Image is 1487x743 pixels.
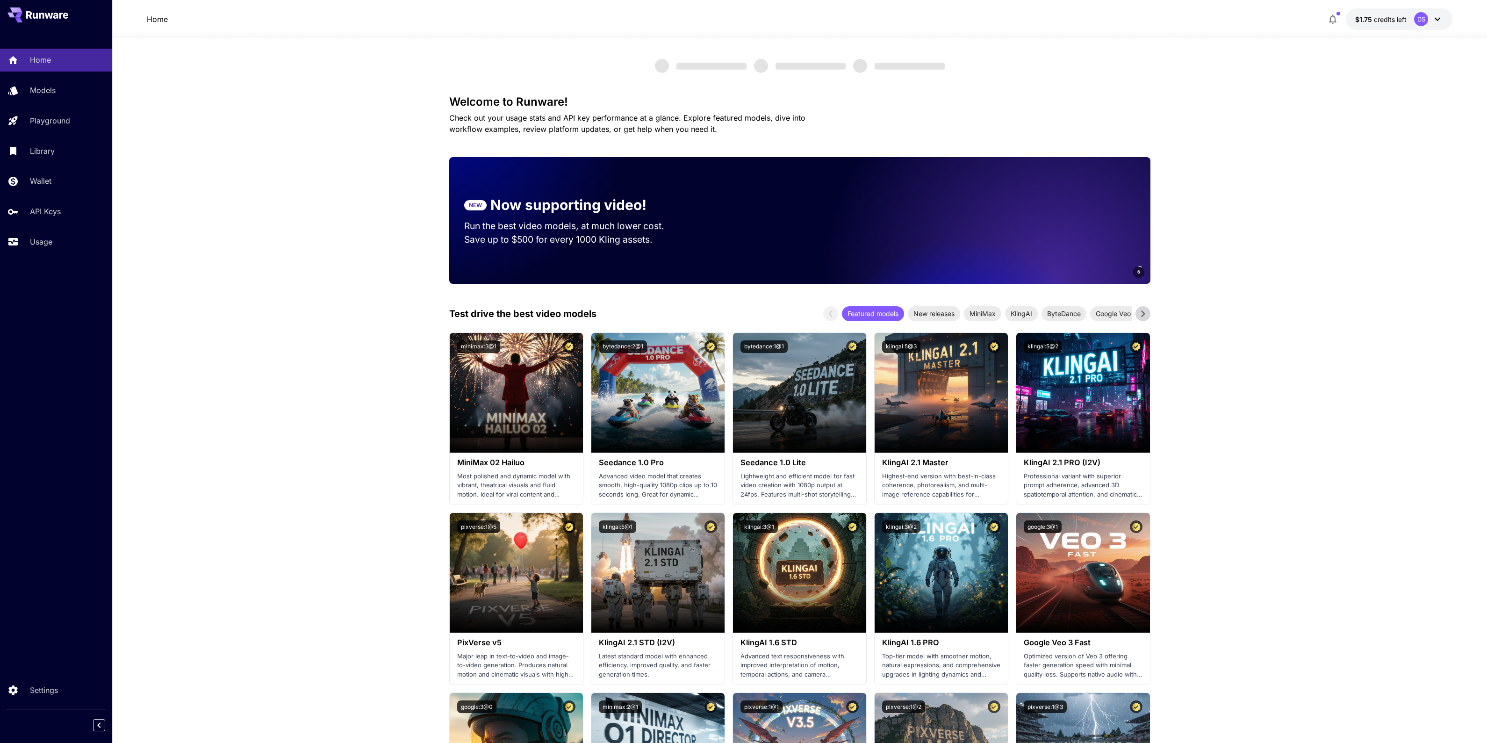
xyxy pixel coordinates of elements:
div: Collapse sidebar [100,717,112,734]
img: alt [875,333,1008,453]
span: Check out your usage stats and API key performance at a glance. Explore featured models, dive int... [449,113,805,134]
button: Certified Model – Vetted for best performance and includes a commercial license. [1130,340,1142,353]
button: klingai:5@1 [599,520,636,533]
img: alt [1016,513,1149,633]
button: Certified Model – Vetted for best performance and includes a commercial license. [563,520,575,533]
span: New releases [908,309,960,318]
div: Google Veo [1090,306,1136,321]
p: Now supporting video! [490,195,647,216]
button: Certified Model – Vetted for best performance and includes a commercial license. [704,700,717,713]
p: Most polished and dynamic model with vibrant, theatrical visuals and fluid motion. Ideal for vira... [457,472,575,499]
img: alt [591,333,725,453]
button: bytedance:2@1 [599,340,647,353]
button: Collapse sidebar [93,719,105,731]
h3: PixVerse v5 [457,638,575,647]
button: klingai:3@2 [882,520,920,533]
p: Settings [30,685,58,696]
button: pixverse:1@5 [457,520,500,533]
p: Latest standard model with enhanced efficiency, improved quality, and faster generation times. [599,652,717,679]
p: Optimized version of Veo 3 offering faster generation speed with minimal quality loss. Supports n... [1024,652,1142,679]
span: credits left [1374,15,1407,23]
button: Certified Model – Vetted for best performance and includes a commercial license. [1130,700,1142,713]
p: Top-tier model with smoother motion, natural expressions, and comprehensive upgrades in lighting ... [882,652,1000,679]
button: Certified Model – Vetted for best performance and includes a commercial license. [563,340,575,353]
p: Save up to $500 for every 1000 Kling assets. [464,233,682,246]
h3: KlingAI 2.1 Master [882,458,1000,467]
h3: KlingAI 2.1 STD (I2V) [599,638,717,647]
button: google:3@1 [1024,520,1062,533]
p: Wallet [30,175,51,187]
span: Featured models [842,309,904,318]
button: Certified Model – Vetted for best performance and includes a commercial license. [988,520,1000,533]
button: $1.74785DS [1346,8,1452,30]
button: klingai:5@2 [1024,340,1062,353]
p: Library [30,145,55,157]
button: Certified Model – Vetted for best performance and includes a commercial license. [846,340,859,353]
h3: MiniMax 02 Hailuo [457,458,575,467]
p: Lightweight and efficient model for fast video creation with 1080p output at 24fps. Features mult... [740,472,859,499]
span: $1.75 [1355,15,1374,23]
button: klingai:5@3 [882,340,920,353]
img: alt [733,333,866,453]
span: KlingAI [1005,309,1038,318]
h3: Google Veo 3 Fast [1024,638,1142,647]
img: alt [733,513,866,633]
p: API Keys [30,206,61,217]
p: Highest-end version with best-in-class coherence, photorealism, and multi-image reference capabil... [882,472,1000,499]
h3: Seedance 1.0 Pro [599,458,717,467]
p: Playground [30,115,70,126]
h3: Seedance 1.0 Lite [740,458,859,467]
button: Certified Model – Vetted for best performance and includes a commercial license. [846,700,859,713]
img: alt [1016,333,1149,453]
button: minimax:2@1 [599,700,642,713]
p: Models [30,85,56,96]
h3: KlingAI 1.6 PRO [882,638,1000,647]
div: Featured models [842,306,904,321]
button: Certified Model – Vetted for best performance and includes a commercial license. [563,700,575,713]
button: pixverse:1@2 [882,700,925,713]
button: Certified Model – Vetted for best performance and includes a commercial license. [988,340,1000,353]
p: Run the best video models, at much lower cost. [464,219,682,233]
a: Home [147,14,168,25]
button: minimax:3@1 [457,340,500,353]
span: ByteDance [1042,309,1086,318]
div: $1.74785 [1355,14,1407,24]
button: pixverse:1@1 [740,700,783,713]
p: Professional variant with superior prompt adherence, advanced 3D spatiotemporal attention, and ci... [1024,472,1142,499]
img: alt [591,513,725,633]
span: MiniMax [964,309,1001,318]
p: Home [30,54,51,65]
button: pixverse:1@3 [1024,700,1067,713]
button: Certified Model – Vetted for best performance and includes a commercial license. [704,520,717,533]
img: alt [875,513,1008,633]
h3: Welcome to Runware! [449,95,1150,108]
div: New releases [908,306,960,321]
button: google:3@0 [457,700,496,713]
button: Certified Model – Vetted for best performance and includes a commercial license. [1130,520,1142,533]
button: bytedance:1@1 [740,340,788,353]
span: Google Veo [1090,309,1136,318]
p: Usage [30,236,52,247]
p: Major leap in text-to-video and image-to-video generation. Produces natural motion and cinematic ... [457,652,575,679]
span: 6 [1137,268,1140,275]
div: KlingAI [1005,306,1038,321]
nav: breadcrumb [147,14,168,25]
p: Advanced video model that creates smooth, high-quality 1080p clips up to 10 seconds long. Great f... [599,472,717,499]
button: Certified Model – Vetted for best performance and includes a commercial license. [846,520,859,533]
button: klingai:3@1 [740,520,778,533]
button: Certified Model – Vetted for best performance and includes a commercial license. [988,700,1000,713]
img: alt [450,333,583,453]
p: Test drive the best video models [449,307,596,321]
h3: KlingAI 1.6 STD [740,638,859,647]
h3: KlingAI 2.1 PRO (I2V) [1024,458,1142,467]
div: MiniMax [964,306,1001,321]
img: alt [450,513,583,633]
p: Advanced text responsiveness with improved interpretation of motion, temporal actions, and camera... [740,652,859,679]
button: Certified Model – Vetted for best performance and includes a commercial license. [704,340,717,353]
p: NEW [469,201,482,209]
div: DS [1414,12,1428,26]
div: ByteDance [1042,306,1086,321]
